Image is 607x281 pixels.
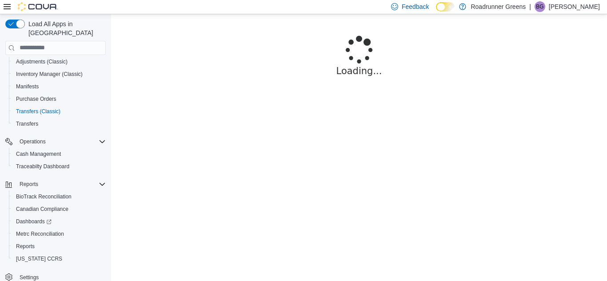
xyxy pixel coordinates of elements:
[16,193,72,200] span: BioTrack Reconciliation
[12,253,106,264] span: Washington CCRS
[25,20,106,37] span: Load All Apps in [GEOGRAPHIC_DATA]
[12,161,106,172] span: Traceabilty Dashboard
[16,95,56,103] span: Purchase Orders
[471,1,526,12] p: Roadrunner Greens
[16,243,35,250] span: Reports
[12,204,72,214] a: Canadian Compliance
[12,161,73,172] a: Traceabilty Dashboard
[9,93,109,105] button: Purchase Orders
[16,179,42,190] button: Reports
[12,56,106,67] span: Adjustments (Classic)
[12,69,86,79] a: Inventory Manager (Classic)
[16,163,69,170] span: Traceabilty Dashboard
[549,1,600,12] p: [PERSON_NAME]
[12,81,42,92] a: Manifests
[12,119,106,129] span: Transfers
[16,179,106,190] span: Reports
[9,253,109,265] button: [US_STATE] CCRS
[12,94,60,104] a: Purchase Orders
[16,71,83,78] span: Inventory Manager (Classic)
[16,58,68,65] span: Adjustments (Classic)
[12,204,106,214] span: Canadian Compliance
[16,150,61,158] span: Cash Management
[536,1,543,12] span: BG
[9,160,109,173] button: Traceabilty Dashboard
[9,240,109,253] button: Reports
[12,81,106,92] span: Manifests
[16,136,49,147] button: Operations
[12,216,55,227] a: Dashboards
[9,148,109,160] button: Cash Management
[16,83,39,90] span: Manifests
[12,229,68,239] a: Metrc Reconciliation
[20,274,39,281] span: Settings
[9,118,109,130] button: Transfers
[402,2,429,11] span: Feedback
[9,190,109,203] button: BioTrack Reconciliation
[9,55,109,68] button: Adjustments (Classic)
[2,135,109,148] button: Operations
[9,105,109,118] button: Transfers (Classic)
[529,1,531,12] p: |
[9,68,109,80] button: Inventory Manager (Classic)
[12,241,38,252] a: Reports
[18,2,58,11] img: Cova
[12,69,106,79] span: Inventory Manager (Classic)
[12,149,64,159] a: Cash Management
[9,215,109,228] a: Dashboards
[9,203,109,215] button: Canadian Compliance
[16,218,52,225] span: Dashboards
[436,2,455,12] input: Dark Mode
[12,191,106,202] span: BioTrack Reconciliation
[12,229,106,239] span: Metrc Reconciliation
[16,255,62,262] span: [US_STATE] CCRS
[12,106,64,117] a: Transfers (Classic)
[12,106,106,117] span: Transfers (Classic)
[12,94,106,104] span: Purchase Orders
[12,119,42,129] a: Transfers
[535,1,545,12] div: Brisa Garcia
[12,56,71,67] a: Adjustments (Classic)
[2,178,109,190] button: Reports
[9,228,109,240] button: Metrc Reconciliation
[12,149,106,159] span: Cash Management
[9,80,109,93] button: Manifests
[20,138,46,145] span: Operations
[12,191,75,202] a: BioTrack Reconciliation
[12,253,66,264] a: [US_STATE] CCRS
[16,230,64,237] span: Metrc Reconciliation
[16,108,60,115] span: Transfers (Classic)
[16,120,38,127] span: Transfers
[16,136,106,147] span: Operations
[12,241,106,252] span: Reports
[12,216,106,227] span: Dashboards
[20,181,38,188] span: Reports
[16,206,68,213] span: Canadian Compliance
